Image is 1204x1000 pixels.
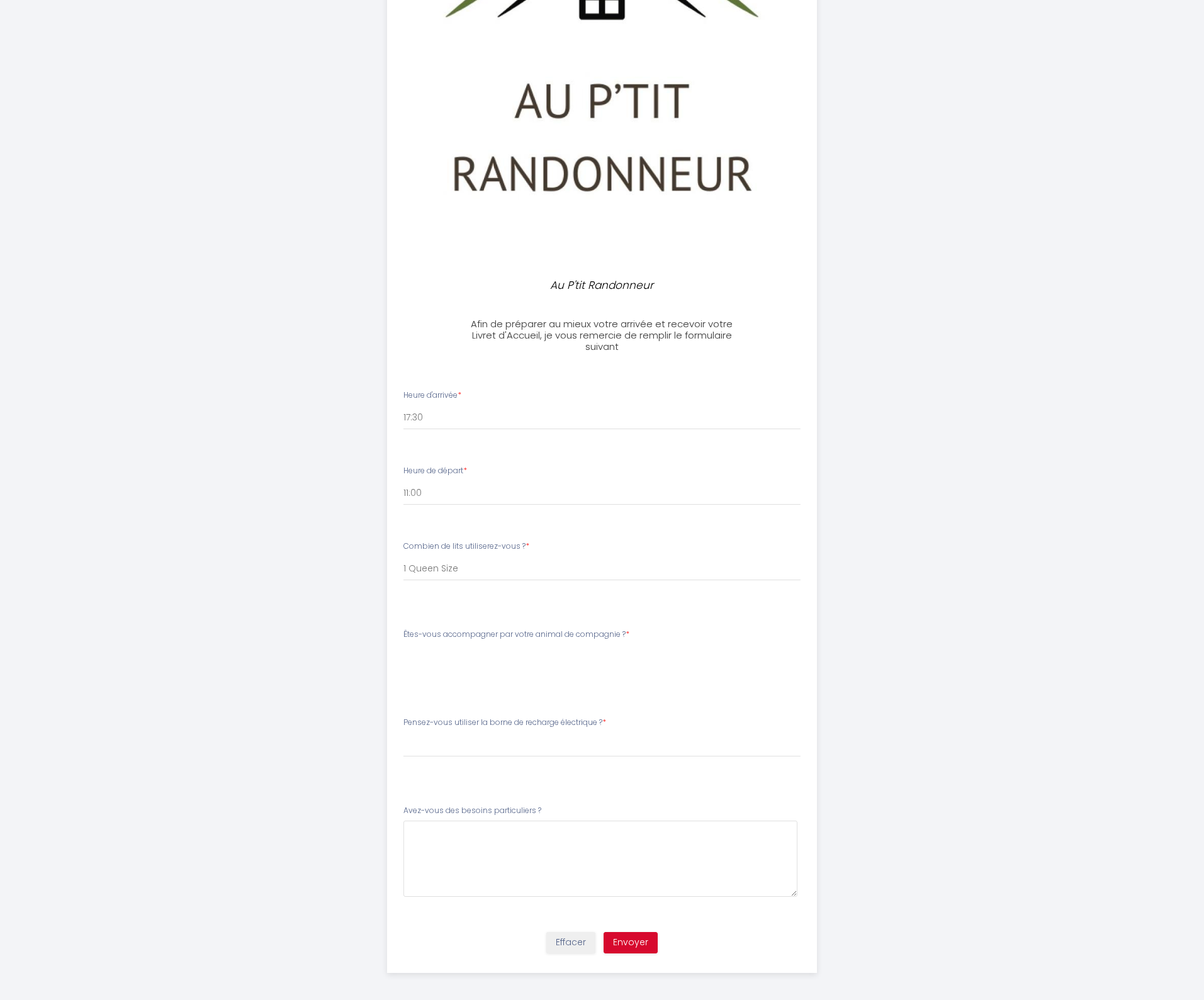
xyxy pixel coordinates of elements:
[604,932,658,953] button: Envoyer
[468,277,737,294] p: Au P'tit Randonneur
[546,932,595,953] button: Effacer
[403,629,629,641] label: Êtes-vous accompagner par votre animal de compagnie ?
[403,541,529,553] label: Combien de lits utiliserez-vous ?
[403,717,606,729] label: Pensez-vous utiliser la borne de recharge électrique ?
[403,805,541,817] label: Avez-vous des besoins particuliers ?
[462,318,742,352] h3: Afin de préparer au mieux votre arrivée et recevoir votre Livret d'Accueil, je vous remercie de r...
[403,465,467,477] label: Heure de départ
[403,390,461,402] label: Heure d'arrivée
